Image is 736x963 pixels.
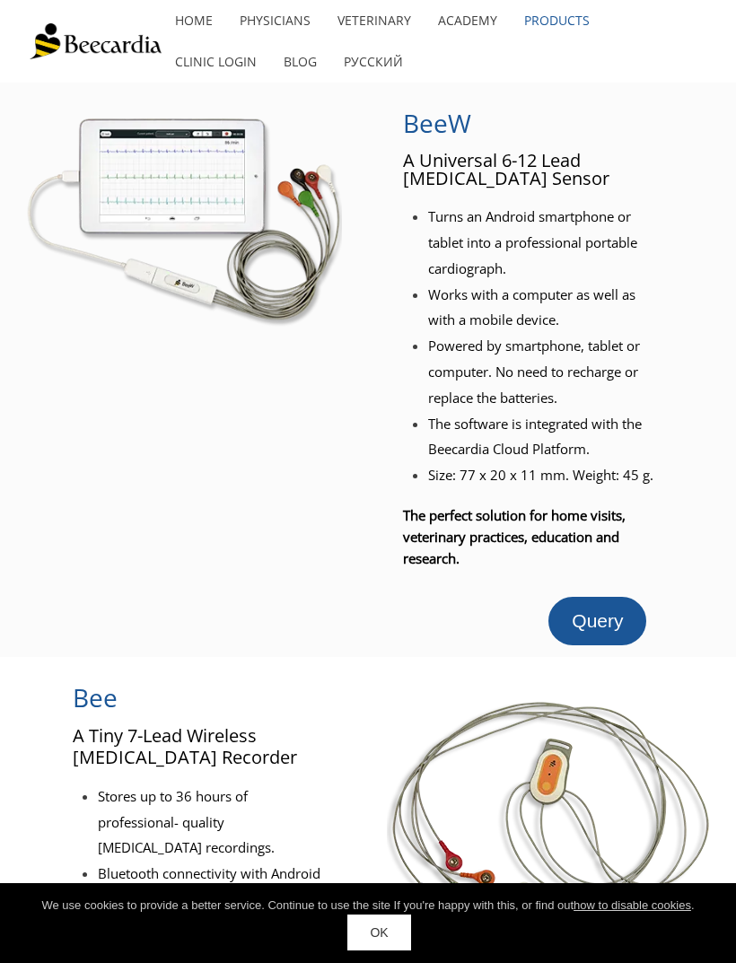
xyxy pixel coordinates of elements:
[572,610,623,631] span: Query
[41,897,694,915] div: We use cookies to provide a better service. Continue to use the site If you're happy with this, o...
[73,680,118,714] span: Bee
[428,337,640,407] span: Powered by smartphone, tablet or computer. No need to recharge or replace the batteries.
[73,723,297,769] span: A Tiny 7-Lead Wireless [MEDICAL_DATA] Recorder
[347,915,410,950] a: OK
[30,23,162,59] img: Beecardia
[548,597,646,644] a: Query
[403,148,609,190] span: A Universal 6-12 Lead [MEDICAL_DATA] Sensor
[428,466,653,484] span: Size: 77 x 20 x 11 mm. Weight: 45 g.
[428,415,642,459] span: The software is integrated with the Beecardia Cloud Platform.
[98,864,320,908] span: Bluetooth connectivity with Android mobile devices or computers.
[428,207,637,277] span: Turns an Android smartphone or tablet into a professional portable cardiograph.
[428,285,635,329] span: Works with a computer as well as with a mobile device.
[574,898,691,912] a: how to disable cookies
[98,787,275,857] span: Stores up to 36 hours of professional- quality [MEDICAL_DATA] recordings.
[403,506,626,567] span: The perfect solution for home visits, veterinary practices, education and research.
[162,41,270,83] a: Clinic Login
[403,106,471,140] span: BeeW
[330,41,416,83] a: Русский
[270,41,330,83] a: Blog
